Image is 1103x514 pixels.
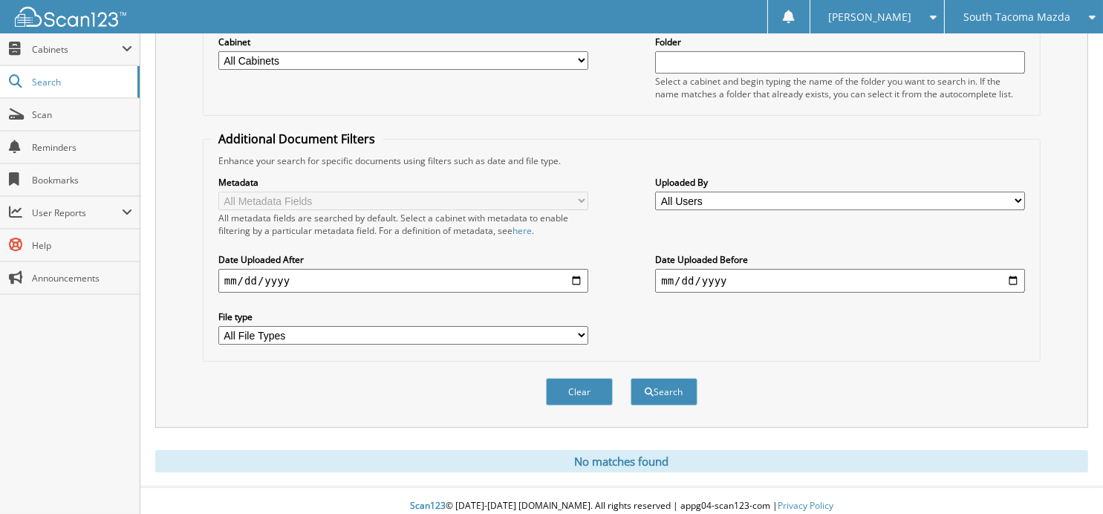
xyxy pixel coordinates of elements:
span: Bookmarks [32,174,132,186]
span: Cabinets [32,43,122,56]
input: start [218,269,588,293]
div: All metadata fields are searched by default. Select a cabinet with metadata to enable filtering b... [218,212,588,237]
span: Help [32,239,132,252]
div: No matches found [155,450,1088,472]
label: Folder [655,36,1025,48]
button: Clear [546,378,613,406]
span: Scan [32,108,132,121]
label: Cabinet [218,36,588,48]
input: end [655,269,1025,293]
iframe: Chat Widget [1029,443,1103,514]
a: here [513,224,532,237]
label: Metadata [218,176,588,189]
label: Date Uploaded Before [655,253,1025,266]
button: Search [631,378,697,406]
span: Scan123 [410,499,446,512]
div: Select a cabinet and begin typing the name of the folder you want to search in. If the name match... [655,75,1025,100]
label: Uploaded By [655,176,1025,189]
span: User Reports [32,206,122,219]
label: File type [218,310,588,323]
legend: Additional Document Filters [211,131,383,147]
img: scan123-logo-white.svg [15,7,126,27]
span: Reminders [32,141,132,154]
a: Privacy Policy [778,499,833,512]
label: Date Uploaded After [218,253,588,266]
span: Search [32,76,130,88]
div: Enhance your search for specific documents using filters such as date and file type. [211,154,1032,167]
span: South Tacoma Mazda [963,13,1070,22]
span: [PERSON_NAME] [828,13,911,22]
span: Announcements [32,272,132,284]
